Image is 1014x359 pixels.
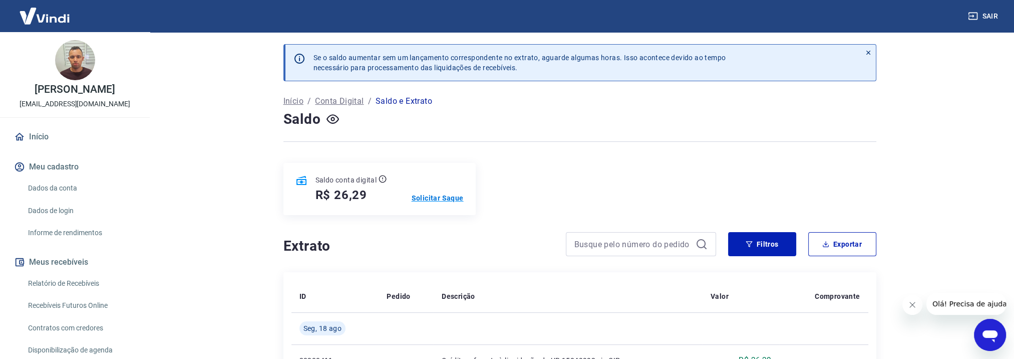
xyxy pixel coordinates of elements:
p: Pedido [387,291,410,301]
button: Meu cadastro [12,156,138,178]
p: / [368,95,372,107]
iframe: Fechar mensagem [902,295,922,315]
p: [PERSON_NAME] [35,84,115,95]
p: Se o saldo aumentar sem um lançamento correspondente no extrato, aguarde algumas horas. Isso acon... [313,53,726,73]
button: Filtros [728,232,796,256]
a: Conta Digital [315,95,364,107]
h4: Saldo [283,109,321,129]
a: Contratos com credores [24,318,138,338]
span: Olá! Precisa de ajuda? [6,7,84,15]
h5: R$ 26,29 [315,187,367,203]
p: Descrição [442,291,475,301]
img: Vindi [12,1,77,31]
a: Relatório de Recebíveis [24,273,138,294]
button: Exportar [808,232,876,256]
a: Início [283,95,303,107]
a: Recebíveis Futuros Online [24,295,138,316]
p: ID [299,291,306,301]
p: [EMAIL_ADDRESS][DOMAIN_NAME] [20,99,130,109]
p: Comprovante [815,291,860,301]
p: / [307,95,311,107]
a: Solicitar Saque [412,193,464,203]
a: Início [12,126,138,148]
span: Seg, 18 ago [303,323,342,333]
button: Sair [966,7,1002,26]
iframe: Botão para abrir a janela de mensagens [974,319,1006,351]
button: Meus recebíveis [12,251,138,273]
h4: Extrato [283,236,554,256]
a: Informe de rendimentos [24,223,138,243]
p: Saldo e Extrato [376,95,432,107]
iframe: Mensagem da empresa [926,293,1006,315]
a: Dados da conta [24,178,138,199]
a: Dados de login [24,201,138,221]
img: d9b05a6f-c25b-479d-bdd0-77db53f0d021.jpeg [55,40,95,80]
p: Valor [711,291,729,301]
input: Busque pelo número do pedido [574,237,692,252]
p: Saldo conta digital [315,175,377,185]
